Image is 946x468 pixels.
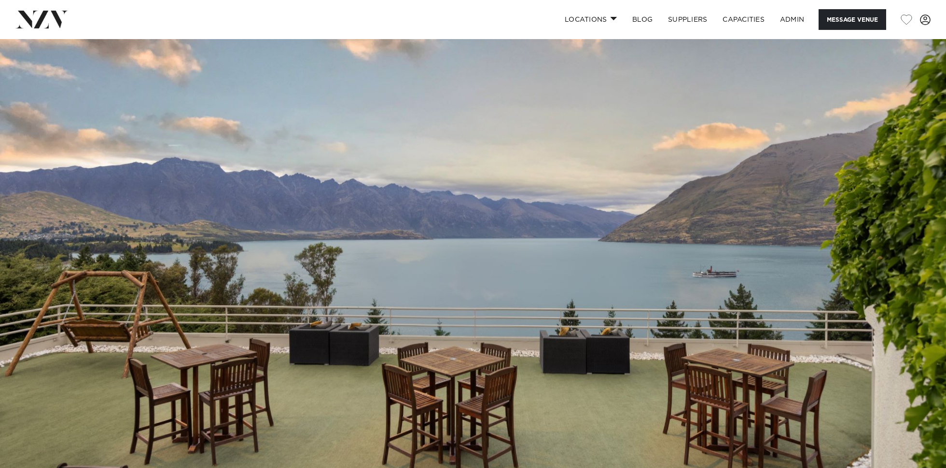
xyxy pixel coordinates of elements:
a: Capacities [715,9,772,30]
a: Locations [557,9,625,30]
a: SUPPLIERS [660,9,715,30]
img: nzv-logo.png [15,11,68,28]
a: BLOG [625,9,660,30]
button: Message Venue [819,9,886,30]
a: ADMIN [772,9,812,30]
